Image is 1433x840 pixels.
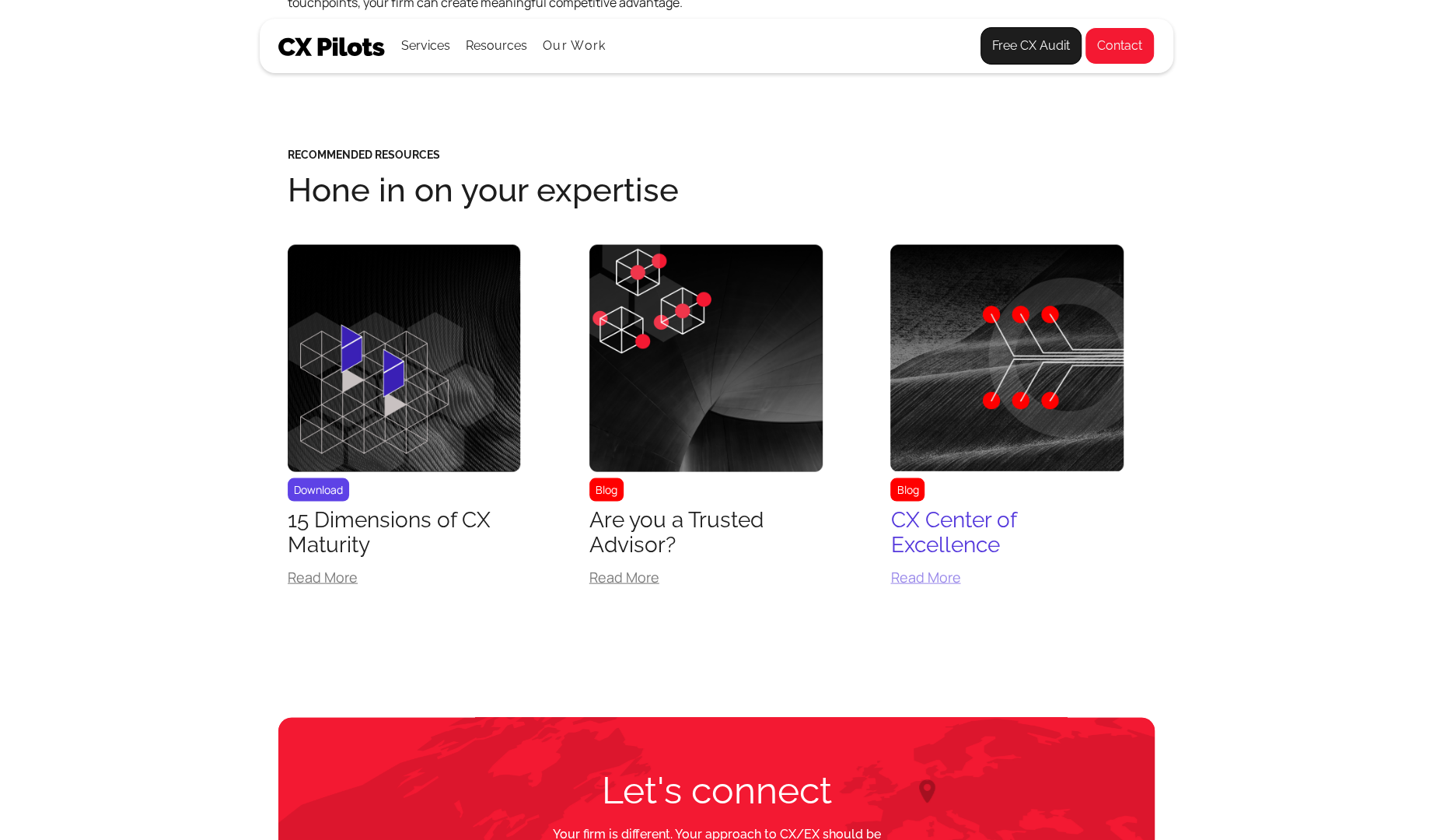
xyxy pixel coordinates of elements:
[288,507,521,557] div: 15 Dimensions of CX Maturity
[890,478,924,501] div: Blog
[466,19,527,72] div: Resources
[980,27,1082,65] a: Free CX Audit
[589,507,823,557] div: Are you a Trusted Advisor?
[519,768,914,811] h2: Let's connect
[543,39,606,53] a: Our Work
[589,244,823,596] a: BlogAre you a Trusted Advisor?Read More
[288,244,521,596] a: Download15 Dimensions of CX MaturityRead More
[288,569,521,583] div: Read More
[288,149,1145,159] h5: Recommended Resources
[890,569,1124,583] div: Read More
[401,19,450,72] div: Services
[890,244,1124,596] a: BlogCX Center of ExcellenceRead More
[288,478,349,501] div: Download
[466,35,527,57] div: Resources
[890,507,1124,557] div: CX Center of Excellence
[589,569,823,583] div: Read More
[1085,27,1155,65] a: Contact
[589,478,624,501] div: Blog
[288,172,1145,207] h2: Hone in on your expertise
[401,35,450,57] div: Services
